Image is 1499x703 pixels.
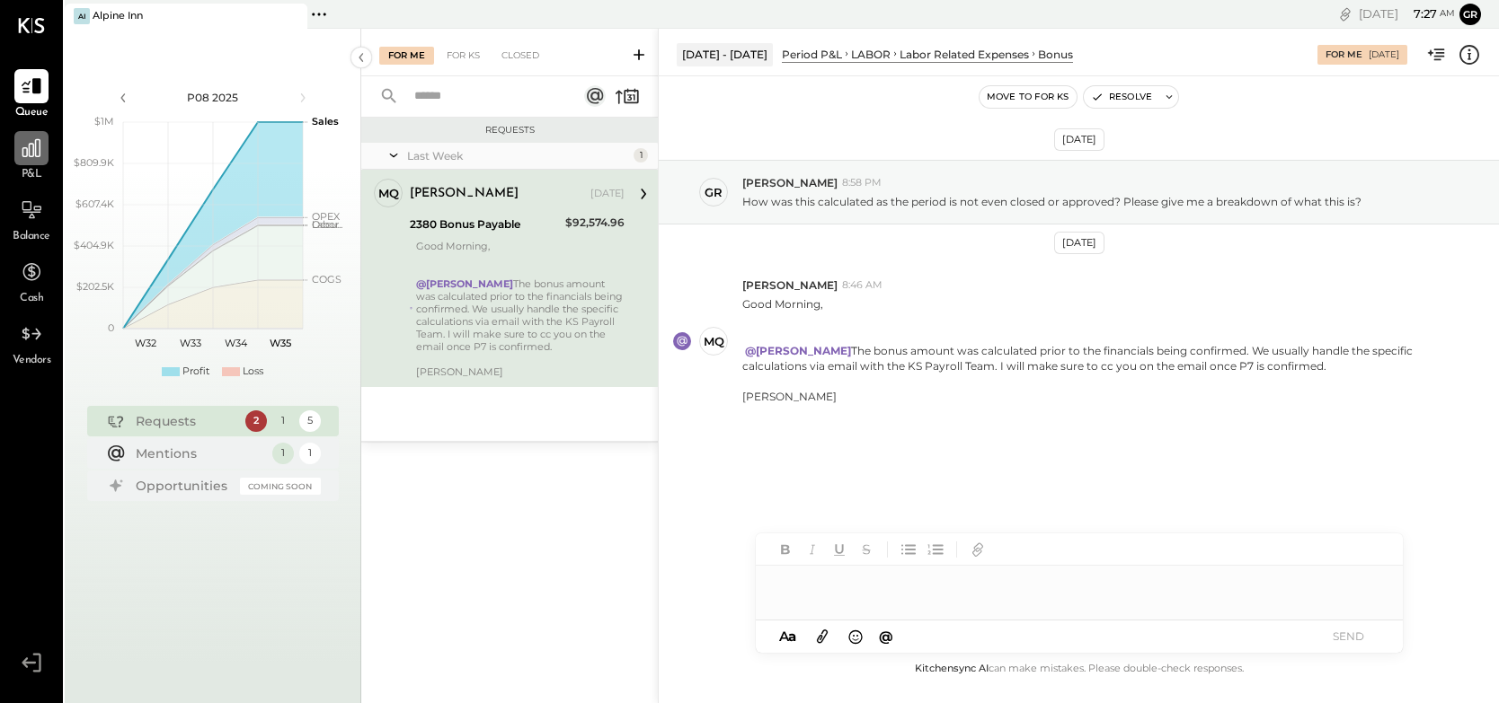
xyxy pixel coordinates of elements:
[182,365,209,379] div: Profit
[1459,4,1481,25] button: gr
[1038,47,1073,62] div: Bonus
[74,156,114,169] text: $809.9K
[1440,7,1455,20] span: am
[137,90,289,105] div: P08 2025
[1401,5,1437,22] span: 7 : 27
[855,538,878,561] button: Strikethrough
[240,478,321,495] div: Coming Soon
[270,337,291,349] text: W35
[312,218,342,231] text: Occu...
[1054,128,1104,151] div: [DATE]
[180,337,201,349] text: W33
[634,148,648,163] div: 1
[966,538,989,561] button: Add URL
[410,215,560,233] div: 2380 Bonus Payable
[774,538,797,561] button: Bold
[379,47,434,65] div: For Me
[1,255,62,307] a: Cash
[299,410,321,432] div: 5
[135,337,156,349] text: W32
[704,333,724,350] div: MQ
[788,628,796,645] span: a
[416,365,625,378] div: [PERSON_NAME]
[742,175,838,190] span: [PERSON_NAME]
[416,240,625,378] div: Good Morning, The bonus amount was calculated prior to the financials being confirmed. We usually...
[742,389,1448,404] div: [PERSON_NAME]
[879,628,893,645] span: @
[1,317,62,369] a: Vendors
[1359,5,1455,22] div: [DATE]
[299,443,321,464] div: 1
[312,115,339,127] text: Sales
[842,176,882,190] span: 8:58 PM
[410,185,519,203] div: [PERSON_NAME]
[828,538,851,561] button: Underline
[774,627,803,646] button: Aa
[492,47,548,65] div: Closed
[677,43,773,66] div: [DATE] - [DATE]
[897,538,920,561] button: Unordered List
[76,280,114,293] text: $202.5K
[801,538,824,561] button: Italic
[224,337,247,349] text: W34
[1054,232,1104,254] div: [DATE]
[1369,48,1399,61] div: [DATE]
[74,239,114,251] text: $404.9K
[742,277,838,293] span: [PERSON_NAME]
[1,131,62,183] a: P&L
[438,47,489,65] div: For KS
[378,185,399,202] div: MQ
[565,214,625,232] div: $92,574.96
[13,229,50,245] span: Balance
[136,412,236,430] div: Requests
[742,296,1448,404] p: Good Morning, The bonus amount was calculated prior to the financials being confirmed. We usually...
[136,444,263,462] div: Mentions
[980,86,1077,108] button: Move to for ks
[370,124,649,136] div: Requests
[94,115,114,127] text: $1M
[874,625,899,647] button: @
[1313,624,1385,648] button: SEND
[842,278,883,293] span: 8:46 AM
[75,198,114,210] text: $607.4K
[407,148,629,163] div: Last Week
[742,194,1362,209] p: How was this calculated as the period is not even closed or approved? Please give me a breakdown ...
[245,410,267,432] div: 2
[1326,48,1362,61] div: For Me
[745,344,851,357] strong: @[PERSON_NAME]
[705,184,723,201] div: gr
[93,9,143,23] div: Alpine Inn
[312,210,341,223] text: OPEX
[782,47,842,62] div: Period P&L
[851,47,891,62] div: LABOR
[22,167,42,183] span: P&L
[20,291,43,307] span: Cash
[416,277,513,290] strong: @[PERSON_NAME]
[590,187,625,201] div: [DATE]
[272,410,294,432] div: 1
[272,443,294,464] div: 1
[74,8,90,24] div: AI
[243,365,263,379] div: Loss
[312,218,339,231] text: Labor
[924,538,947,561] button: Ordered List
[312,273,341,286] text: COGS
[15,105,49,121] span: Queue
[1,69,62,121] a: Queue
[136,477,231,495] div: Opportunities
[900,47,1029,62] div: Labor Related Expenses
[1084,86,1159,108] button: Resolve
[1,193,62,245] a: Balance
[1336,4,1354,23] div: copy link
[108,321,114,334] text: 0
[13,353,51,369] span: Vendors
